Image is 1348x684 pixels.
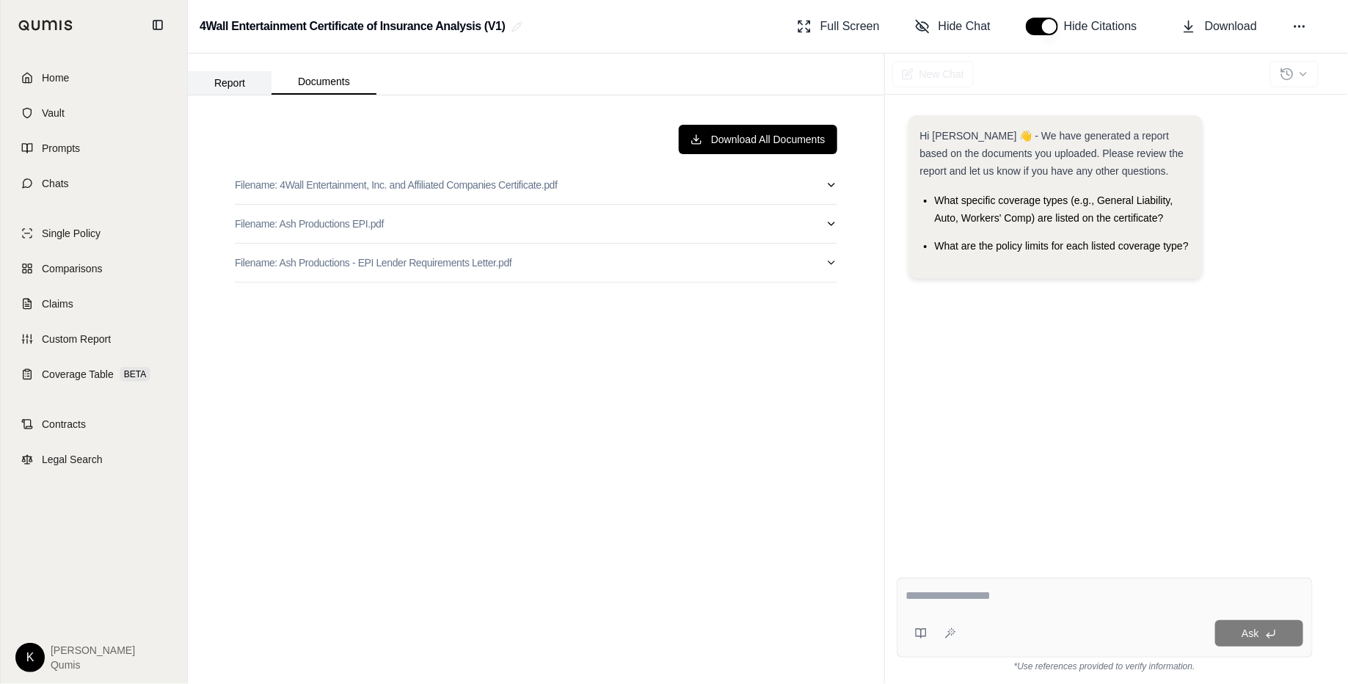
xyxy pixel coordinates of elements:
[10,167,178,200] a: Chats
[188,71,272,95] button: Report
[18,20,73,31] img: Qumis Logo
[10,358,178,390] a: Coverage TableBETA
[10,132,178,164] a: Prompts
[920,130,1184,177] span: Hi [PERSON_NAME] 👋 - We have generated a report based on the documents you uploaded. Please revie...
[235,217,384,231] p: Filename: Ash Productions EPI.pdf
[10,288,178,320] a: Claims
[200,13,506,40] h2: 4Wall Entertainment Certificate of Insurance Analysis (V1)
[235,178,558,192] p: Filename: 4Wall Entertainment, Inc. and Affiliated Companies Certificate.pdf
[51,658,135,672] span: Qumis
[10,408,178,440] a: Contracts
[935,240,1189,252] span: What are the policy limits for each listed coverage type?
[820,18,880,35] span: Full Screen
[1176,12,1263,41] button: Download
[235,255,512,270] p: Filename: Ash Productions - EPI Lender Requirements Letter.pdf
[10,62,178,94] a: Home
[10,443,178,476] a: Legal Search
[939,18,991,35] span: Hide Chat
[909,12,997,41] button: Hide Chat
[42,332,111,346] span: Custom Report
[42,176,69,191] span: Chats
[51,643,135,658] span: [PERSON_NAME]
[42,417,86,432] span: Contracts
[235,244,837,282] button: Filename: Ash Productions - EPI Lender Requirements Letter.pdf
[1242,627,1258,639] span: Ask
[1205,18,1257,35] span: Download
[15,643,45,672] div: K
[935,194,1173,224] span: What specific coverage types (e.g., General Liability, Auto, Workers' Comp) are listed on the cer...
[10,217,178,250] a: Single Policy
[235,205,837,243] button: Filename: Ash Productions EPI.pdf
[10,323,178,355] a: Custom Report
[120,367,150,382] span: BETA
[42,141,80,156] span: Prompts
[1215,620,1303,647] button: Ask
[1064,18,1146,35] span: Hide Citations
[42,70,69,85] span: Home
[897,658,1313,672] div: *Use references provided to verify information.
[42,226,101,241] span: Single Policy
[235,166,837,204] button: Filename: 4Wall Entertainment, Inc. and Affiliated Companies Certificate.pdf
[146,13,170,37] button: Collapse sidebar
[42,106,65,120] span: Vault
[679,125,837,154] button: Download All Documents
[791,12,886,41] button: Full Screen
[42,296,73,311] span: Claims
[272,70,376,95] button: Documents
[42,261,102,276] span: Comparisons
[42,367,114,382] span: Coverage Table
[10,97,178,129] a: Vault
[10,252,178,285] a: Comparisons
[42,452,103,467] span: Legal Search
